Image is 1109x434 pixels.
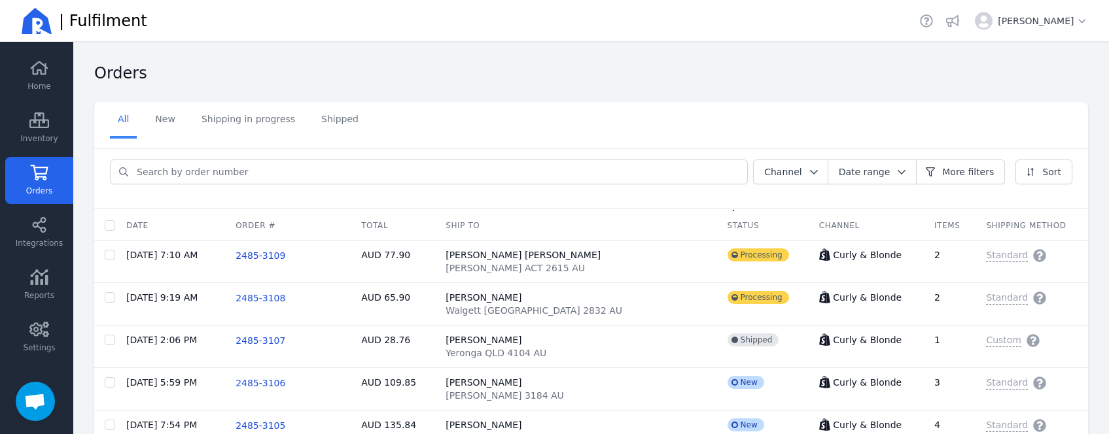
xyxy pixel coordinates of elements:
span: order # [236,221,275,230]
td: 2 [924,283,976,325]
a: Shipped [313,102,366,139]
span: Standard [986,248,1028,262]
td: AUD 77.90 [351,241,435,283]
span: Inventory [20,133,58,144]
p: Curly & Blonde [833,418,902,431]
p: Curly & Blonde [833,376,902,389]
a: 2485-3106 [236,378,285,388]
a: 2485-3107 [236,335,285,346]
span: Walgett [GEOGRAPHIC_DATA] 2832 AU [446,304,622,317]
span: Settings [23,342,55,353]
button: Standard [986,418,1046,432]
a: 2485-3109 [236,250,285,261]
span: Reports [24,290,54,301]
button: Standard [986,376,1046,390]
button: Sort [1015,159,1072,184]
span: ship to [446,221,480,230]
td: [DATE] 9:19 AM [116,283,225,325]
span: items [934,221,960,230]
span: Standard [986,418,1028,432]
span: Date range [839,167,890,177]
span: Processing [728,291,789,304]
span: Integrations [16,238,63,248]
span: | Fulfilment [59,10,147,31]
button: Date range [828,159,917,184]
button: Standard [986,248,1046,262]
p: Curly & Blonde [833,248,902,261]
td: 3 [924,368,976,410]
a: All [110,102,137,139]
span: [PERSON_NAME] [446,291,521,304]
button: More filters [915,159,1005,184]
span: Home [27,81,50,92]
span: Processing [728,248,789,261]
span: Shipped [728,333,779,346]
span: channel [819,221,860,230]
span: Sort [1042,165,1061,178]
span: total [361,221,388,230]
td: [DATE] 5:59 PM [116,368,225,410]
span: Custom [986,333,1021,347]
span: [PERSON_NAME] [PERSON_NAME] [446,248,601,261]
img: Ricemill Logo [21,5,52,37]
td: [DATE] 7:10 AM [116,241,225,283]
span: New [728,418,764,431]
td: AUD 65.90 [351,283,435,325]
span: Orders [26,186,52,196]
td: AUD 109.85 [351,368,435,410]
span: [PERSON_NAME] [446,376,521,389]
span: Channel [764,167,801,177]
div: Open chat [16,382,55,421]
span: New [728,376,764,389]
td: 1 [924,325,976,368]
button: Standard [986,291,1046,305]
a: 2485-3108 [236,293,285,303]
span: More filters [942,165,994,178]
td: [DATE] 2:06 PM [116,325,225,368]
span: Standard [986,376,1028,390]
span: incompleted [733,209,735,211]
span: status [728,221,760,230]
button: [PERSON_NAME] [970,7,1093,35]
span: shipping method [986,221,1066,230]
a: New [147,102,183,139]
span: [PERSON_NAME] 3184 AU [446,389,564,402]
span: Standard [986,291,1028,305]
td: 2 [924,241,976,283]
a: 2485-3105 [236,420,285,431]
span: [PERSON_NAME] [446,333,521,346]
td: AUD 28.76 [351,325,435,368]
span: date [126,221,149,230]
span: [PERSON_NAME] [998,14,1088,27]
button: Channel [753,159,828,184]
button: Custom [986,333,1040,347]
span: [PERSON_NAME] ACT 2615 AU [446,261,585,275]
span: [PERSON_NAME] [446,418,521,431]
span: Yeronga QLD 4104 AU [446,346,546,359]
p: Curly & Blonde [833,333,902,346]
h2: Orders [94,63,147,84]
a: Helpdesk [917,12,936,30]
p: Curly & Blonde [833,291,902,304]
a: Shipping in progress [194,102,303,139]
input: Search by order number [129,160,747,184]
